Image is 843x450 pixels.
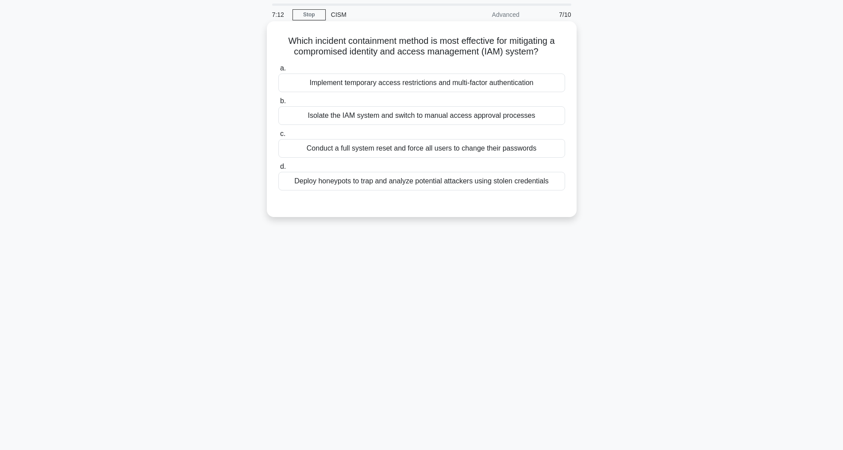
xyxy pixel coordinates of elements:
[280,163,286,170] span: d.
[277,35,566,58] h5: Which incident containment method is most effective for mitigating a compromised identity and acc...
[525,6,577,23] div: 7/10
[278,106,565,125] div: Isolate the IAM system and switch to manual access approval processes
[326,6,447,23] div: CISM
[278,74,565,92] div: Implement temporary access restrictions and multi-factor authentication
[280,97,286,105] span: b.
[447,6,525,23] div: Advanced
[280,130,285,137] span: c.
[293,9,326,20] a: Stop
[267,6,293,23] div: 7:12
[278,172,565,190] div: Deploy honeypots to trap and analyze potential attackers using stolen credentials
[278,139,565,158] div: Conduct a full system reset and force all users to change their passwords
[280,64,286,72] span: a.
